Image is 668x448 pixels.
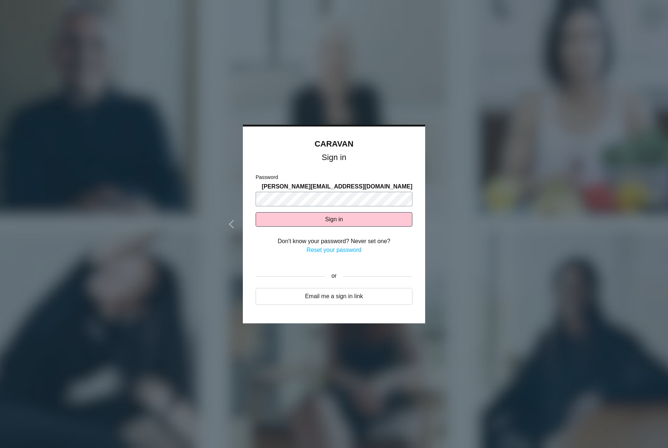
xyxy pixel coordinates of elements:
label: Password [256,174,278,181]
h1: Sign in [256,154,412,161]
a: Email me a sign in link [256,288,412,305]
div: or [325,267,343,285]
span: [PERSON_NAME][EMAIL_ADDRESS][DOMAIN_NAME] [262,182,412,191]
a: CARAVAN [315,139,354,148]
div: Don't know your password? Never set one? [256,237,412,246]
a: Reset your password [307,247,361,253]
button: Sign in [256,212,412,227]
